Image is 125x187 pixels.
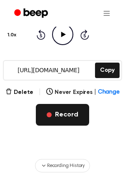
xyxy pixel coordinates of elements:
[94,88,96,97] span: |
[5,88,33,97] button: Delete
[46,88,120,97] button: Never Expires|Change
[36,104,89,126] button: Record
[8,5,55,22] a: Beep
[7,28,19,42] button: 1.0x
[95,63,120,78] button: Copy
[35,159,90,172] button: Recording History
[98,88,120,97] span: Change
[38,87,41,97] span: |
[97,3,117,23] button: Open menu
[47,162,85,169] span: Recording History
